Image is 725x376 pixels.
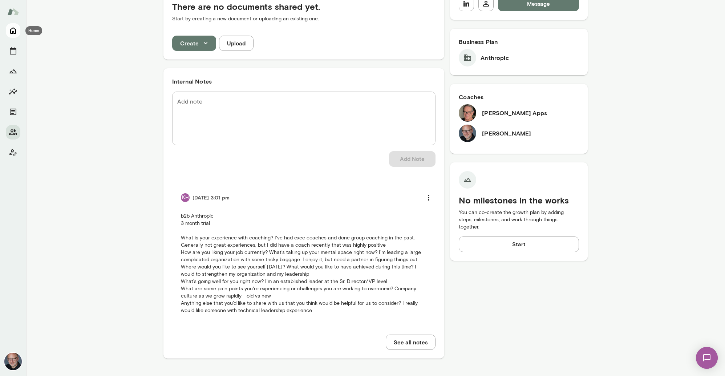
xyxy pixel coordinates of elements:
h6: [DATE] 3:01 pm [193,194,230,201]
p: You can co-create the growth plan by adding steps, milestones, and work through things together. [459,209,579,231]
button: Upload [219,36,254,51]
button: Create [172,36,216,51]
img: Nick Gould [459,125,476,142]
button: Client app [6,145,20,160]
h6: Coaches [459,93,579,101]
p: b2b Anthropic 3 month trial What is your experience with coaching? I've had exec coaches and done... [181,213,427,314]
button: Documents [6,105,20,119]
img: Mento [7,5,19,19]
h6: [PERSON_NAME] [482,129,531,138]
h5: There are no documents shared yet. [172,1,436,12]
h6: Business Plan [459,37,579,46]
p: Start by creating a new document or uploading an existing one. [172,15,436,23]
button: Sessions [6,44,20,58]
button: more [421,190,436,205]
button: See all notes [386,335,436,350]
img: Geoff Apps [459,104,476,122]
div: Home [25,26,42,35]
h6: [PERSON_NAME] Apps [482,109,547,117]
img: Nick Gould [4,353,22,370]
h6: Internal Notes [172,77,436,86]
button: Members [6,125,20,140]
button: Growth Plan [6,64,20,78]
h5: No milestones in the works [459,194,579,206]
button: Insights [6,84,20,99]
h6: Anthropic [481,53,509,62]
button: Home [6,23,20,38]
div: KH [181,193,190,202]
button: Start [459,236,579,252]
